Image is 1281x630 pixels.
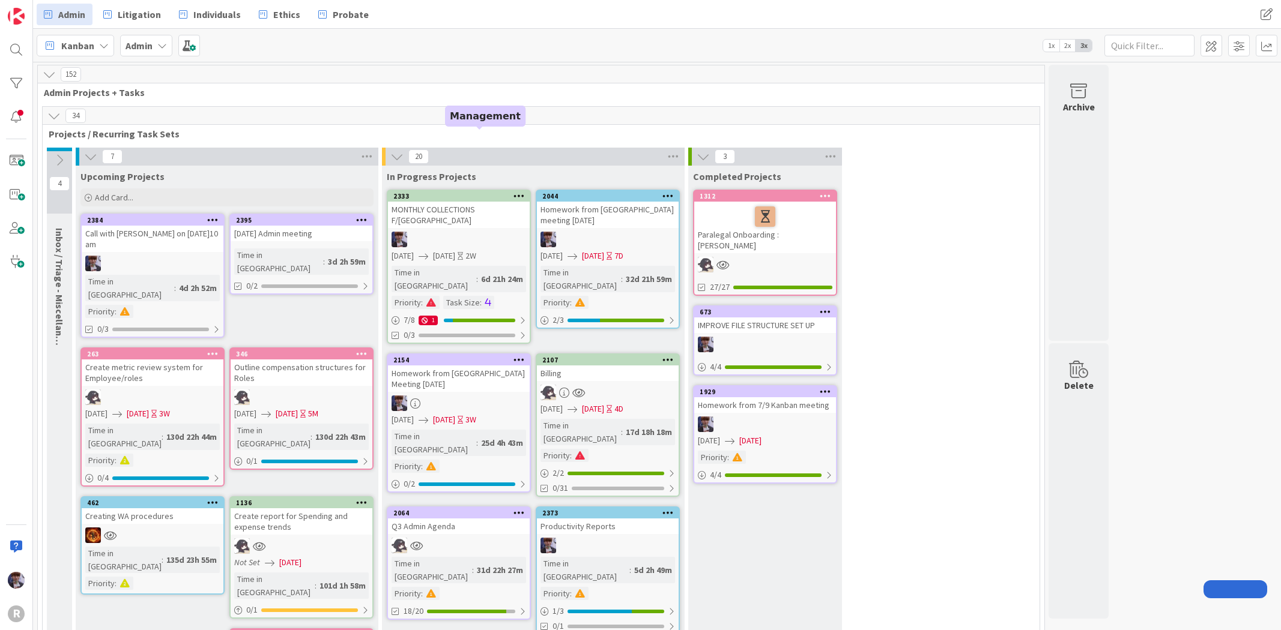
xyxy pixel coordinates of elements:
[388,202,530,228] div: MONTHLY COLLECTIONS F/[GEOGRAPHIC_DATA]
[82,470,223,485] div: 0/4
[231,497,372,535] div: 1136Create report for Spending and expense trends
[694,317,836,333] div: IMPROVE FILE STRUCTURE SET UP
[621,272,623,286] span: :
[82,359,223,386] div: Create metric review system for Employee/roles
[537,385,679,400] div: KN
[231,454,372,469] div: 0/1
[621,425,623,439] span: :
[698,451,727,464] div: Priority
[698,337,713,352] img: ML
[541,538,556,553] img: ML
[82,226,223,252] div: Call with [PERSON_NAME] on [DATE]10 am
[82,527,223,543] div: TR
[49,176,70,191] span: 4
[537,365,679,381] div: Billing
[231,497,372,508] div: 1136
[80,214,225,338] a: 2384Call with [PERSON_NAME] on [DATE]10 amMLTime in [GEOGRAPHIC_DATA]:4d 2h 52mPriority:0/3
[700,192,836,200] div: 1312
[85,256,101,271] img: ML
[388,232,530,247] div: ML
[541,557,629,583] div: Time in [GEOGRAPHIC_DATA]
[58,7,85,22] span: Admin
[698,416,713,432] img: ML
[408,149,429,164] span: 20
[231,215,372,241] div: 2395[DATE] Admin meeting
[693,170,781,182] span: Completed Projects
[388,355,530,365] div: 2154
[234,407,256,420] span: [DATE]
[236,216,372,224] div: 2395
[694,191,836,253] div: 1312Paralegal Onboarding : [PERSON_NAME]
[694,397,836,413] div: Homework from 7/9 Kanban meeting
[229,496,374,619] a: 1136Create report for Spending and expense trendsKNNot Set[DATE]Time in [GEOGRAPHIC_DATA]:101d 1h...
[172,4,248,25] a: Individuals
[85,454,115,467] div: Priority
[553,314,564,326] span: 2 / 3
[388,191,530,228] div: 2333MONTHLY COLLECTIONS F/[GEOGRAPHIC_DATA]
[80,347,225,487] a: 263Create metric review system for Employee/rolesKN[DATE][DATE]3WTime in [GEOGRAPHIC_DATA]:130d 2...
[537,313,679,328] div: 2/3
[393,356,530,364] div: 2154
[388,313,530,328] div: 7/81
[49,128,1025,140] span: Projects / Recurring Task Sets
[162,553,163,566] span: :
[392,296,421,309] div: Priority
[310,430,312,443] span: :
[308,407,318,420] div: 5M
[388,508,530,534] div: 2064Q3 Admin Agenda
[393,192,530,200] div: 2333
[388,476,530,491] div: 0/2
[159,407,170,420] div: 3W
[541,232,556,247] img: ML
[541,385,556,400] img: KN
[229,347,374,470] a: 346Outline compensation structures for RolesKN[DATE][DATE]5MTime in [GEOGRAPHIC_DATA]:130d 22h 43...
[231,602,372,617] div: 0/1
[82,215,223,226] div: 2384
[623,425,675,439] div: 17d 18h 18m
[537,232,679,247] div: ML
[700,388,836,396] div: 1929
[231,226,372,241] div: [DATE] Admin meeting
[82,256,223,271] div: ML
[629,563,631,577] span: :
[234,572,315,599] div: Time in [GEOGRAPHIC_DATA]
[388,518,530,534] div: Q3 Admin Agenda
[541,403,563,415] span: [DATE]
[102,149,123,164] span: 7
[541,587,570,600] div: Priority
[387,170,476,182] span: In Progress Projects
[537,508,679,518] div: 2373
[231,508,372,535] div: Create report for Spending and expense trends
[176,281,220,295] div: 4d 2h 52m
[694,202,836,253] div: Paralegal Onboarding : [PERSON_NAME]
[82,497,223,508] div: 462
[231,215,372,226] div: 2395
[388,355,530,392] div: 2154Homework from [GEOGRAPHIC_DATA] Meeting [DATE]
[404,314,415,326] span: 7 / 8
[542,356,679,364] div: 2107
[570,296,572,309] span: :
[472,563,474,577] span: :
[421,460,423,473] span: :
[698,257,713,272] img: KN
[541,250,563,262] span: [DATE]
[236,499,372,507] div: 1136
[419,316,438,325] div: 1
[570,449,572,462] span: :
[387,353,531,493] a: 2154Homework from [GEOGRAPHIC_DATA] Meeting [DATE]ML[DATE][DATE]3WTime in [GEOGRAPHIC_DATA]:25d 4...
[693,385,837,484] a: 1929Homework from 7/9 Kanban meetingML[DATE][DATE]Priority:4/4
[694,386,836,413] div: 1929Homework from 7/9 Kanban meeting
[234,538,250,554] img: KN
[97,323,109,335] span: 0/3
[82,497,223,524] div: 462Creating WA procedures
[537,466,679,481] div: 2/2
[433,250,455,262] span: [DATE]
[82,508,223,524] div: Creating WA procedures
[246,280,258,292] span: 0/2
[694,416,836,432] div: ML
[614,403,623,415] div: 4D
[392,266,476,292] div: Time in [GEOGRAPHIC_DATA]
[126,40,153,52] b: Admin
[388,395,530,411] div: ML
[694,386,836,397] div: 1929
